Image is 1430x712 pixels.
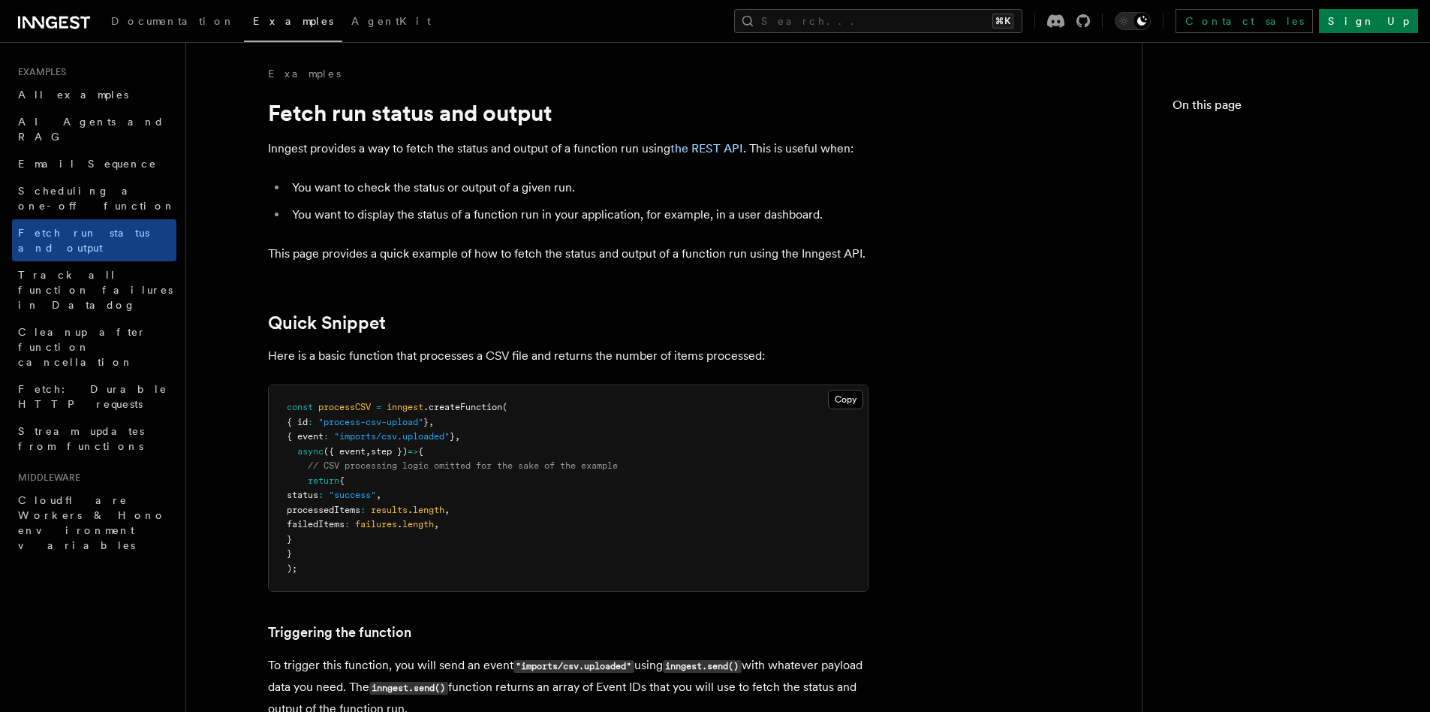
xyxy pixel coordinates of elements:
span: Fetch run status and output [18,227,149,254]
a: Track all function failures in Datadog [12,261,176,318]
span: step }) [371,446,408,457]
span: . [408,505,413,515]
span: results [371,505,408,515]
span: Email Sequence [18,158,157,170]
a: Documentation [102,5,244,41]
span: failures [355,519,397,529]
span: Stream updates from functions [18,425,144,452]
button: Copy [828,390,863,409]
span: } [450,431,455,442]
a: Fetch run status and output [12,219,176,261]
span: , [455,431,460,442]
span: : [360,505,366,515]
span: } [423,417,429,427]
span: length [413,505,444,515]
span: , [366,446,371,457]
span: processedItems [287,505,360,515]
span: ({ event [324,446,366,457]
span: All examples [18,89,128,101]
span: processCSV [318,402,371,412]
span: Scheduling a one-off function [18,185,176,212]
span: => [408,446,418,457]
span: Examples [253,15,333,27]
a: Contact sales [1176,9,1313,33]
a: Triggering the function [268,622,411,643]
a: Examples [268,66,341,81]
kbd: ⌘K [992,14,1013,29]
li: You want to check the status or output of a given run. [288,177,869,198]
a: Email Sequence [12,150,176,177]
span: failedItems [287,519,345,529]
span: "imports/csv.uploaded" [334,431,450,442]
span: { [418,446,423,457]
span: length [402,519,434,529]
a: Cloudflare Workers & Hono environment variables [12,487,176,559]
li: You want to display the status of a function run in your application, for example, in a user dash... [288,204,869,225]
span: Cloudflare Workers & Hono environment variables [18,494,166,551]
span: AI Agents and RAG [18,116,164,143]
a: AI Agents and RAG [12,108,176,150]
span: .createFunction [423,402,502,412]
button: Search...⌘K [734,9,1022,33]
span: status [287,490,318,500]
a: All examples [12,81,176,108]
span: const [287,402,313,412]
a: Examples [244,5,342,42]
a: the REST API [670,141,743,155]
p: This page provides a quick example of how to fetch the status and output of a function run using ... [268,243,869,264]
code: inngest.send() [663,660,742,673]
p: Inngest provides a way to fetch the status and output of a function run using . This is useful when: [268,138,869,159]
a: AgentKit [342,5,440,41]
span: } [287,534,292,545]
a: Cleanup after function cancellation [12,318,176,376]
span: , [434,519,439,529]
span: = [376,402,381,412]
span: ); [287,563,297,574]
h1: Fetch run status and output [268,99,869,126]
code: "imports/csv.uploaded" [513,660,634,673]
p: Here is a basic function that processes a CSV file and returns the number of items processed: [268,345,869,367]
span: async [297,446,324,457]
span: { event [287,431,324,442]
span: "success" [329,490,376,500]
span: { [339,475,345,486]
a: Quick Snippet [268,312,386,333]
span: "process-csv-upload" [318,417,423,427]
a: Scheduling a one-off function [12,177,176,219]
span: : [345,519,350,529]
span: , [444,505,450,515]
a: Sign Up [1319,9,1418,33]
span: ( [502,402,507,412]
span: , [376,490,381,500]
span: . [397,519,402,529]
span: Cleanup after function cancellation [18,326,146,368]
span: return [308,475,339,486]
span: : [324,431,329,442]
button: Toggle dark mode [1115,12,1151,30]
span: Track all function failures in Datadog [18,269,173,311]
span: inngest [387,402,423,412]
span: } [287,548,292,559]
span: , [429,417,434,427]
span: : [308,417,313,427]
code: inngest.send() [369,682,448,695]
span: Documentation [111,15,235,27]
span: // CSV processing logic omitted for the sake of the example [308,460,618,471]
a: Stream updates from functions [12,418,176,460]
span: : [318,490,324,500]
span: Examples [12,66,66,78]
h4: On this page [1173,96,1400,120]
span: Middleware [12,472,80,484]
span: { id [287,417,308,427]
span: AgentKit [351,15,431,27]
a: Fetch: Durable HTTP requests [12,376,176,418]
span: Fetch: Durable HTTP requests [18,383,167,410]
